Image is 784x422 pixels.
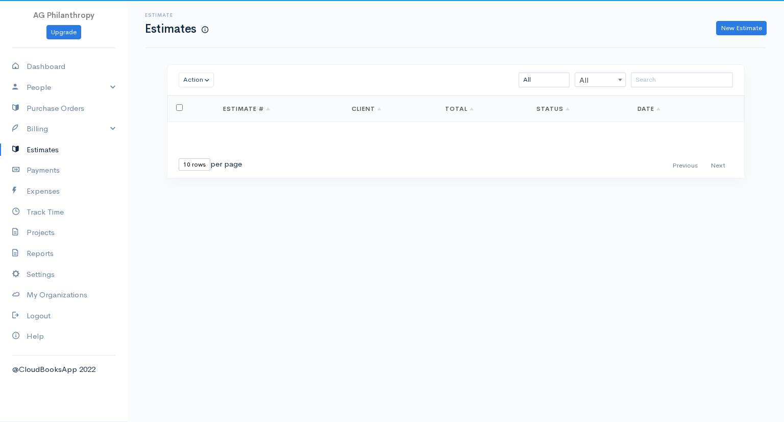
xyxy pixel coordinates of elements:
[445,105,474,113] a: Total
[179,73,214,87] button: Action
[12,364,115,376] div: @CloudBooksApp 2022
[145,12,208,18] h6: Estimate
[145,22,208,35] h1: Estimates
[33,10,94,20] span: AG Philanthropy
[575,73,625,87] span: All
[46,25,81,40] a: Upgrade
[575,73,626,87] span: All
[536,105,570,113] a: Status
[631,73,733,87] input: Search
[716,21,767,36] a: New Estimate
[638,105,661,113] a: Date
[179,158,242,171] div: per page
[202,26,208,34] span: How to create your first Extimate?
[352,105,381,113] a: Client
[223,105,270,113] a: Estimate #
